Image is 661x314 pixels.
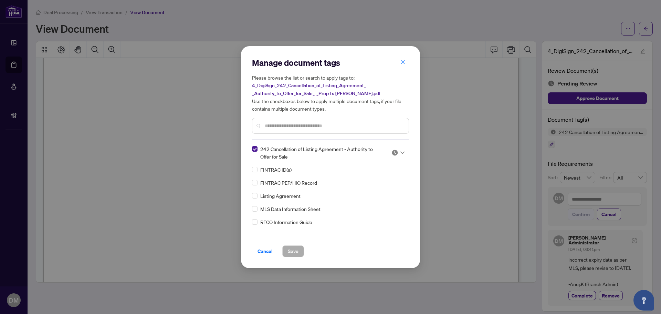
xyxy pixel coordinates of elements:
[252,245,278,257] button: Cancel
[252,57,409,68] h2: Manage document tags
[400,60,405,64] span: close
[252,74,409,112] h5: Please browse the list or search to apply tags to: Use the checkboxes below to apply multiple doc...
[258,246,273,257] span: Cancel
[260,145,383,160] span: 242 Cancellation of Listing Agreement - Authority to Offer for Sale
[260,166,292,173] span: FINTRAC ID(s)
[391,149,398,156] img: status
[260,179,317,186] span: FINTRAC PEP/HIO Record
[282,245,304,257] button: Save
[391,149,405,156] span: Pending Review
[633,290,654,311] button: Open asap
[260,192,301,200] span: Listing Agreement
[260,218,312,226] span: RECO Information Guide
[252,82,380,97] span: 4_DigiSign_242_Cancellation_of_Listing_Agreement_-_Authority_to_Offer_for_Sale_-_PropTx-[PERSON_N...
[260,205,321,213] span: MLS Data Information Sheet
